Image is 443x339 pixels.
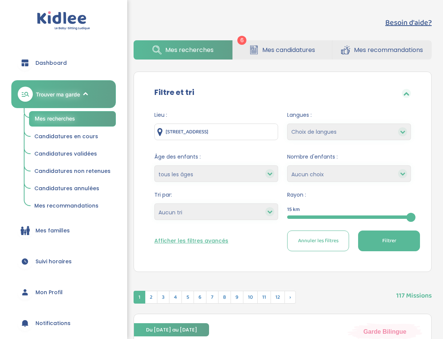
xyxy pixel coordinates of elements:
[29,111,116,127] a: Mes recherches
[285,291,296,304] span: Suivant »
[34,185,99,192] span: Candidatures annulées
[154,191,278,199] span: Tri par:
[154,124,278,140] input: Ville ou code postale
[35,115,75,122] span: Mes recherches
[145,291,157,304] span: 2
[11,248,116,275] a: Suivi horaires
[287,191,411,199] span: Rayon :
[29,130,116,144] a: Candidatures en cours
[287,231,349,251] button: Annuler les filtres
[11,49,116,76] a: Dashboard
[271,291,285,304] span: 12
[35,289,63,296] span: Mon Profil
[382,237,396,245] span: Filtrer
[154,237,228,245] button: Afficher les filtres avancés
[35,59,67,67] span: Dashboard
[11,279,116,306] a: Mon Profil
[396,283,432,301] span: 117 Missions
[231,291,243,304] span: 9
[154,87,194,98] label: Filtre et tri
[243,291,258,304] span: 10
[354,45,423,55] span: Mes recommandations
[34,150,97,157] span: Candidatures validées
[29,199,116,213] a: Mes recommandations
[36,90,80,98] span: Trouver ma garde
[218,291,231,304] span: 8
[298,237,338,245] span: Annuler les filtres
[332,40,432,60] a: Mes recommandations
[194,291,206,304] span: 6
[35,319,71,327] span: Notifications
[134,323,209,336] span: Du [DATE] au [DATE]
[358,231,420,251] button: Filtrer
[134,40,232,60] a: Mes recherches
[169,291,182,304] span: 4
[385,17,432,28] button: Besoin d'aide?
[11,80,116,108] a: Trouver ma garde
[237,36,246,45] span: 6
[29,147,116,161] a: Candidatures validées
[262,45,315,55] span: Mes candidatures
[35,258,72,266] span: Suivi horaires
[287,111,411,119] span: Langues :
[157,291,169,304] span: 3
[34,133,98,140] span: Candidatures en cours
[34,202,98,209] span: Mes recommandations
[182,291,194,304] span: 5
[134,291,145,304] span: 1
[363,327,406,336] span: Garde Bilingue
[257,291,271,304] span: 11
[154,153,278,161] span: Âge des enfants :
[165,45,214,55] span: Mes recherches
[37,11,90,31] img: logo.svg
[11,310,116,337] a: Notifications
[206,291,218,304] span: 7
[29,182,116,196] a: Candidatures annulées
[287,153,411,161] span: Nombre d'enfants :
[34,167,111,175] span: Candidatures non retenues
[287,206,300,214] span: 15 km
[11,217,116,244] a: Mes familles
[233,40,332,60] a: Mes candidatures
[154,111,278,119] span: Lieu :
[35,227,70,235] span: Mes familles
[29,164,116,179] a: Candidatures non retenues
